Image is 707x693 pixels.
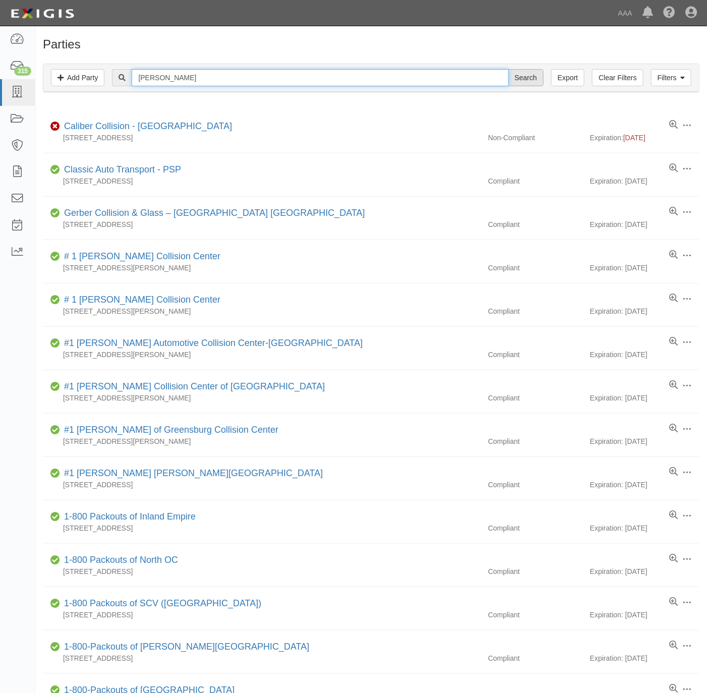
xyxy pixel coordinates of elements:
[64,468,323,478] a: #1 [PERSON_NAME] [PERSON_NAME][GEOGRAPHIC_DATA]
[43,393,481,403] div: [STREET_ADDRESS][PERSON_NAME]
[60,467,323,480] div: #1 Cochran Robinson Township
[669,424,678,434] a: View results summary
[43,350,481,360] div: [STREET_ADDRESS][PERSON_NAME]
[43,653,481,663] div: [STREET_ADDRESS]
[669,337,678,347] a: View results summary
[590,263,699,273] div: Expiration: [DATE]
[60,380,325,393] div: #1 Cochran Collision Center of Greensburg
[551,69,584,86] a: Export
[50,253,60,260] i: Compliant
[14,67,31,76] div: 315
[481,566,590,576] div: Compliant
[64,121,232,131] a: Caliber Collision - [GEOGRAPHIC_DATA]
[60,120,232,133] div: Caliber Collision - Gainesville
[669,250,678,260] a: View results summary
[669,120,678,130] a: View results summary
[590,393,699,403] div: Expiration: [DATE]
[43,133,481,143] div: [STREET_ADDRESS]
[50,166,60,174] i: Compliant
[590,566,699,576] div: Expiration: [DATE]
[669,163,678,174] a: View results summary
[132,69,508,86] input: Search
[481,219,590,229] div: Compliant
[669,641,678,651] a: View results summary
[64,338,363,348] a: #1 [PERSON_NAME] Automotive Collision Center-[GEOGRAPHIC_DATA]
[43,566,481,576] div: [STREET_ADDRESS]
[64,598,261,608] a: 1-800 Packouts of SCV ([GEOGRAPHIC_DATA])
[613,3,637,23] a: AAA
[50,557,60,564] i: Compliant
[481,653,590,663] div: Compliant
[43,523,481,533] div: [STREET_ADDRESS]
[481,610,590,620] div: Compliant
[60,554,178,567] div: 1-800 Packouts of North OC
[50,210,60,217] i: Compliant
[64,555,178,565] a: 1-800 Packouts of North OC
[590,653,699,663] div: Expiration: [DATE]
[50,513,60,521] i: Compliant
[43,436,481,446] div: [STREET_ADDRESS][PERSON_NAME]
[64,164,181,175] a: Classic Auto Transport - PSP
[669,380,678,390] a: View results summary
[50,427,60,434] i: Compliant
[481,263,590,273] div: Compliant
[43,38,699,51] h1: Parties
[50,123,60,130] i: Non-Compliant
[481,350,590,360] div: Compliant
[64,511,196,522] a: 1-800 Packouts of Inland Empire
[651,69,691,86] a: Filters
[508,69,544,86] input: Search
[481,480,590,490] div: Compliant
[50,340,60,347] i: Compliant
[481,393,590,403] div: Compliant
[60,294,220,307] div: # 1 Cochran Collision Center
[669,207,678,217] a: View results summary
[43,219,481,229] div: [STREET_ADDRESS]
[590,350,699,360] div: Expiration: [DATE]
[50,383,60,390] i: Compliant
[60,163,181,177] div: Classic Auto Transport - PSP
[590,219,699,229] div: Expiration: [DATE]
[481,176,590,186] div: Compliant
[592,69,643,86] a: Clear Filters
[663,7,675,19] i: Help Center - Complianz
[43,263,481,273] div: [STREET_ADDRESS][PERSON_NAME]
[64,295,220,305] a: # 1 [PERSON_NAME] Collision Center
[590,133,699,143] div: Expiration:
[669,467,678,477] a: View results summary
[64,425,278,435] a: #1 [PERSON_NAME] of Greensburg Collision Center
[590,306,699,316] div: Expiration: [DATE]
[50,644,60,651] i: Compliant
[43,480,481,490] div: [STREET_ADDRESS]
[43,306,481,316] div: [STREET_ADDRESS][PERSON_NAME]
[669,597,678,607] a: View results summary
[60,207,365,220] div: Gerber Collision & Glass – Houston Brighton
[60,337,363,350] div: #1 Cochran Automotive Collision Center-Monroeville
[60,510,196,524] div: 1-800 Packouts of Inland Empire
[481,436,590,446] div: Compliant
[590,523,699,533] div: Expiration: [DATE]
[64,251,220,261] a: # 1 [PERSON_NAME] Collision Center
[60,641,309,654] div: 1-800-Packouts of Beverly Hills
[60,597,261,610] div: 1-800 Packouts of SCV (Santa Clarita Valley)
[60,250,220,263] div: # 1 Cochran Collision Center
[590,610,699,620] div: Expiration: [DATE]
[64,381,325,391] a: #1 [PERSON_NAME] Collision Center of [GEOGRAPHIC_DATA]
[50,297,60,304] i: Compliant
[50,600,60,607] i: Compliant
[43,176,481,186] div: [STREET_ADDRESS]
[64,208,365,218] a: Gerber Collision & Glass – [GEOGRAPHIC_DATA] [GEOGRAPHIC_DATA]
[60,424,278,437] div: #1 Cochran of Greensburg Collision Center
[481,306,590,316] div: Compliant
[590,436,699,446] div: Expiration: [DATE]
[50,470,60,477] i: Compliant
[623,134,645,142] span: [DATE]
[669,294,678,304] a: View results summary
[481,523,590,533] div: Compliant
[51,69,104,86] a: Add Party
[481,133,590,143] div: Non-Compliant
[43,610,481,620] div: [STREET_ADDRESS]
[8,5,77,23] img: logo-5460c22ac91f19d4615b14bd174203de0afe785f0fc80cf4dbbc73dc1793850b.png
[669,510,678,521] a: View results summary
[64,642,309,652] a: 1-800-Packouts of [PERSON_NAME][GEOGRAPHIC_DATA]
